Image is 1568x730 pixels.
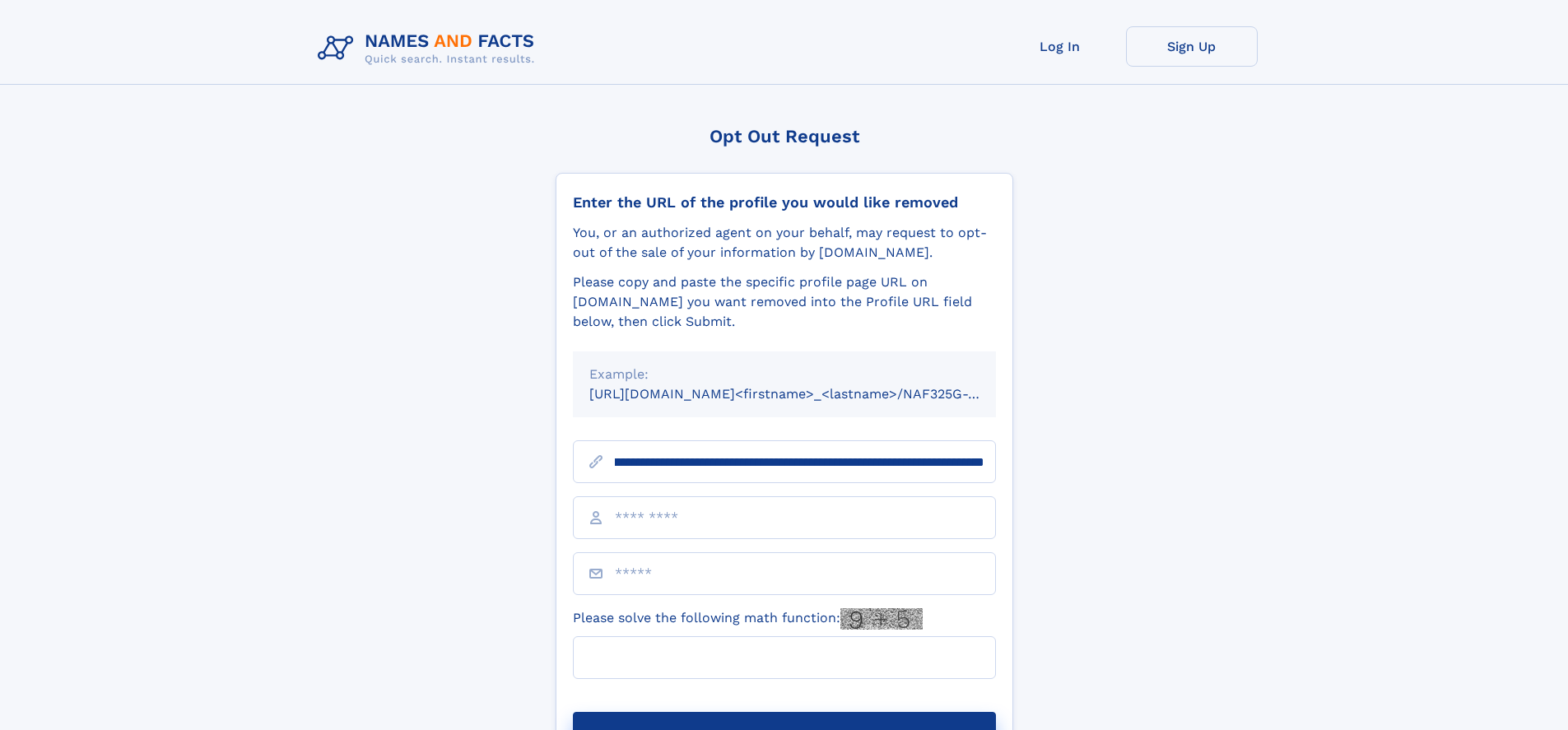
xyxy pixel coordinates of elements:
[556,126,1013,146] div: Opt Out Request
[1126,26,1258,67] a: Sign Up
[994,26,1126,67] a: Log In
[573,223,996,263] div: You, or an authorized agent on your behalf, may request to opt-out of the sale of your informatio...
[573,193,996,212] div: Enter the URL of the profile you would like removed
[573,272,996,332] div: Please copy and paste the specific profile page URL on [DOMAIN_NAME] you want removed into the Pr...
[573,608,923,630] label: Please solve the following math function:
[311,26,548,71] img: Logo Names and Facts
[589,365,979,384] div: Example:
[589,386,1027,402] small: [URL][DOMAIN_NAME]<firstname>_<lastname>/NAF325G-xxxxxxxx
